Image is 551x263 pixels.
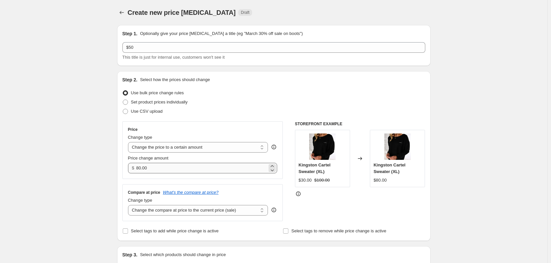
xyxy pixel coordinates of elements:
h3: Price [128,127,138,132]
img: Kingston_Sweater_Black_Bridge_Edited_2_1200x_5ab67930-17fe-4f7d-a340-76f856f4dbce_80x.jpg [309,133,336,160]
span: Price change amount [128,156,169,161]
img: Kingston_Sweater_Black_Bridge_Edited_2_1200x_5ab67930-17fe-4f7d-a340-76f856f4dbce_80x.jpg [384,133,411,160]
span: Change type [128,198,152,203]
p: Optionally give your price [MEDICAL_DATA] a title (eg "March 30% off sale on boots") [140,30,303,37]
span: Select tags to add while price change is active [131,228,219,233]
input: 80.00 [136,163,267,173]
span: Set product prices individually [131,100,188,104]
strike: $100.00 [314,177,330,184]
span: Select tags to remove while price change is active [291,228,386,233]
p: Select which products should change in price [140,251,226,258]
div: $30.00 [299,177,312,184]
input: 30% off holiday sale [122,42,425,53]
span: Draft [241,10,249,15]
span: $ [132,165,134,170]
span: Change type [128,135,152,140]
span: Create new price [MEDICAL_DATA] [128,9,236,16]
h6: STOREFRONT EXAMPLE [295,121,425,127]
span: Kingston Cartel Sweater (XL) [299,162,331,174]
div: help [271,144,277,150]
h2: Step 3. [122,251,138,258]
h2: Step 1. [122,30,138,37]
span: This title is just for internal use, customers won't see it [122,55,225,60]
h2: Step 2. [122,76,138,83]
span: Use CSV upload [131,109,163,114]
span: Kingston Cartel Sweater (XL) [373,162,405,174]
button: Price change jobs [117,8,126,17]
span: Use bulk price change rules [131,90,184,95]
div: $80.00 [373,177,387,184]
button: What's the compare at price? [163,190,219,195]
div: help [271,207,277,213]
p: Select how the prices should change [140,76,210,83]
h3: Compare at price [128,190,160,195]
